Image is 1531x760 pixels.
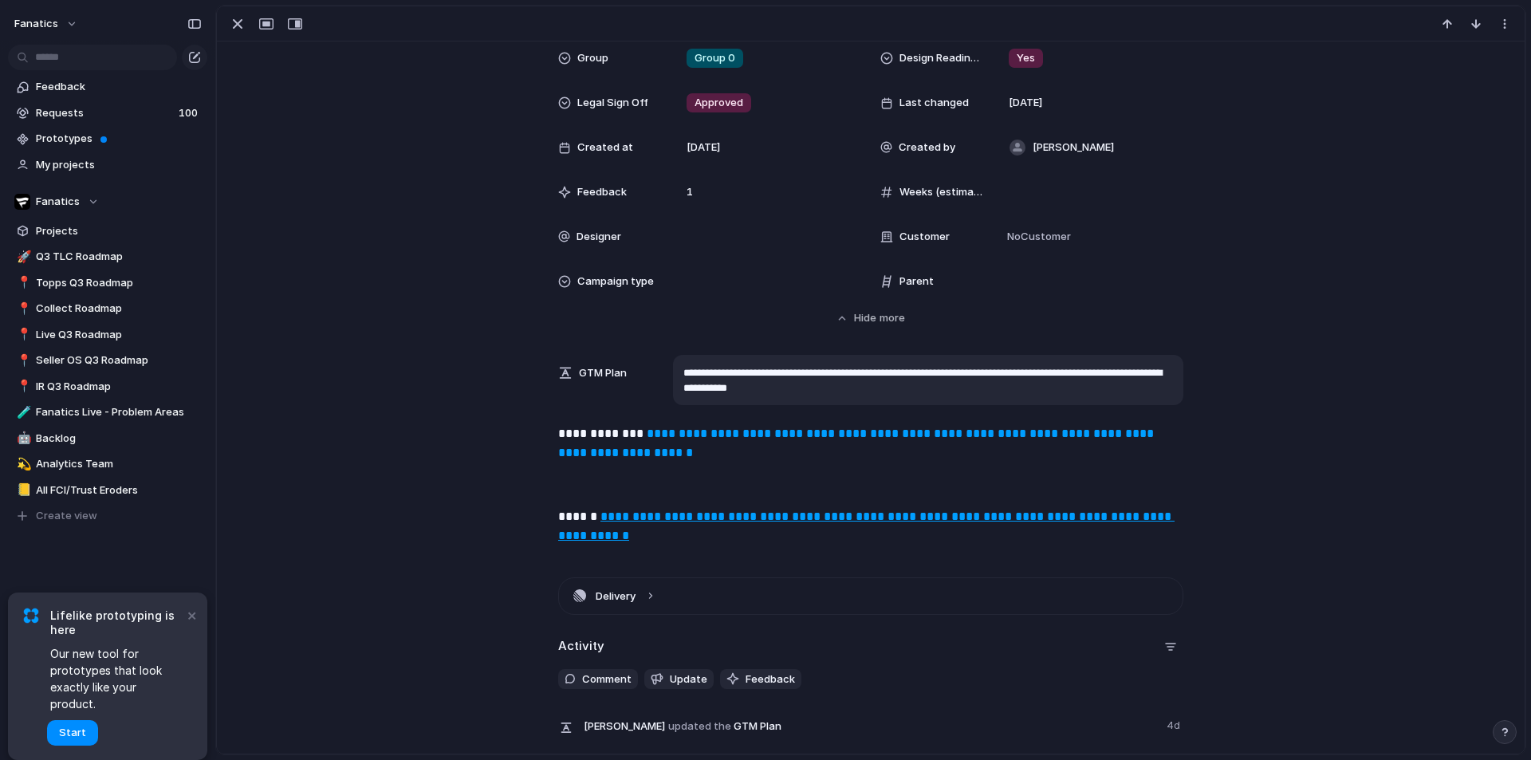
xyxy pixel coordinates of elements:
[17,274,28,292] div: 📍
[8,400,207,424] a: 🧪Fanatics Live - Problem Areas
[50,608,183,637] span: Lifelike prototyping is here
[36,79,202,95] span: Feedback
[8,127,207,151] a: Prototypes
[668,719,731,734] span: updated the
[36,157,202,173] span: My projects
[8,101,207,125] a: Requests100
[14,275,30,291] button: 📍
[14,16,58,32] span: fanatics
[14,482,30,498] button: 📒
[8,190,207,214] button: Fanatics
[36,131,202,147] span: Prototypes
[899,50,982,66] span: Design Readiness
[558,669,638,690] button: Comment
[577,184,627,200] span: Feedback
[687,140,720,156] span: [DATE]
[59,725,86,741] span: Start
[36,482,202,498] span: All FCI/Trust Eroders
[880,310,905,326] span: more
[577,50,608,66] span: Group
[8,375,207,399] a: 📍IR Q3 Roadmap
[8,245,207,269] a: 🚀Q3 TLC Roadmap
[17,404,28,422] div: 🧪
[899,184,982,200] span: Weeks (estimate)
[179,105,201,121] span: 100
[899,140,955,156] span: Created by
[36,508,97,524] span: Create view
[17,300,28,318] div: 📍
[36,301,202,317] span: Collect Roadmap
[670,671,707,687] span: Update
[14,404,30,420] button: 🧪
[14,249,30,265] button: 🚀
[579,365,627,381] span: GTM Plan
[47,720,98,746] button: Start
[558,304,1183,333] button: Hidemore
[1002,229,1071,245] span: No Customer
[577,95,648,111] span: Legal Sign Off
[8,504,207,528] button: Create view
[50,645,183,712] span: Our new tool for prototypes that look exactly like your product.
[1017,50,1035,66] span: Yes
[8,153,207,177] a: My projects
[17,455,28,474] div: 💫
[8,297,207,321] a: 📍Collect Roadmap
[8,427,207,451] a: 🤖Backlog
[36,379,202,395] span: IR Q3 Roadmap
[36,404,202,420] span: Fanatics Live - Problem Areas
[8,478,207,502] a: 📒All FCI/Trust Eroders
[14,327,30,343] button: 📍
[8,323,207,347] a: 📍Live Q3 Roadmap
[8,452,207,476] a: 💫Analytics Team
[1009,95,1042,111] span: [DATE]
[14,352,30,368] button: 📍
[14,456,30,472] button: 💫
[558,637,604,656] h2: Activity
[14,431,30,447] button: 🤖
[36,352,202,368] span: Seller OS Q3 Roadmap
[14,301,30,317] button: 📍
[577,229,621,245] span: Designer
[14,379,30,395] button: 📍
[695,95,743,111] span: Approved
[899,274,934,289] span: Parent
[36,223,202,239] span: Projects
[36,194,80,210] span: Fanatics
[17,481,28,499] div: 📒
[17,377,28,396] div: 📍
[1167,715,1183,734] span: 4d
[17,325,28,344] div: 📍
[899,229,950,245] span: Customer
[17,429,28,447] div: 🤖
[577,140,633,156] span: Created at
[7,11,86,37] button: fanatics
[582,671,632,687] span: Comment
[8,348,207,372] a: 📍Seller OS Q3 Roadmap
[17,352,28,370] div: 📍
[559,578,1183,614] button: Delivery
[36,249,202,265] span: Q3 TLC Roadmap
[584,719,665,734] span: [PERSON_NAME]
[8,75,207,99] a: Feedback
[8,271,207,295] a: 📍Topps Q3 Roadmap
[182,605,201,624] button: Dismiss
[899,95,969,111] span: Last changed
[36,105,174,121] span: Requests
[1033,140,1114,156] span: [PERSON_NAME]
[36,456,202,472] span: Analytics Team
[746,671,795,687] span: Feedback
[8,219,207,243] a: Projects
[720,669,801,690] button: Feedback
[577,274,654,289] span: Campaign type
[695,50,735,66] span: Group 0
